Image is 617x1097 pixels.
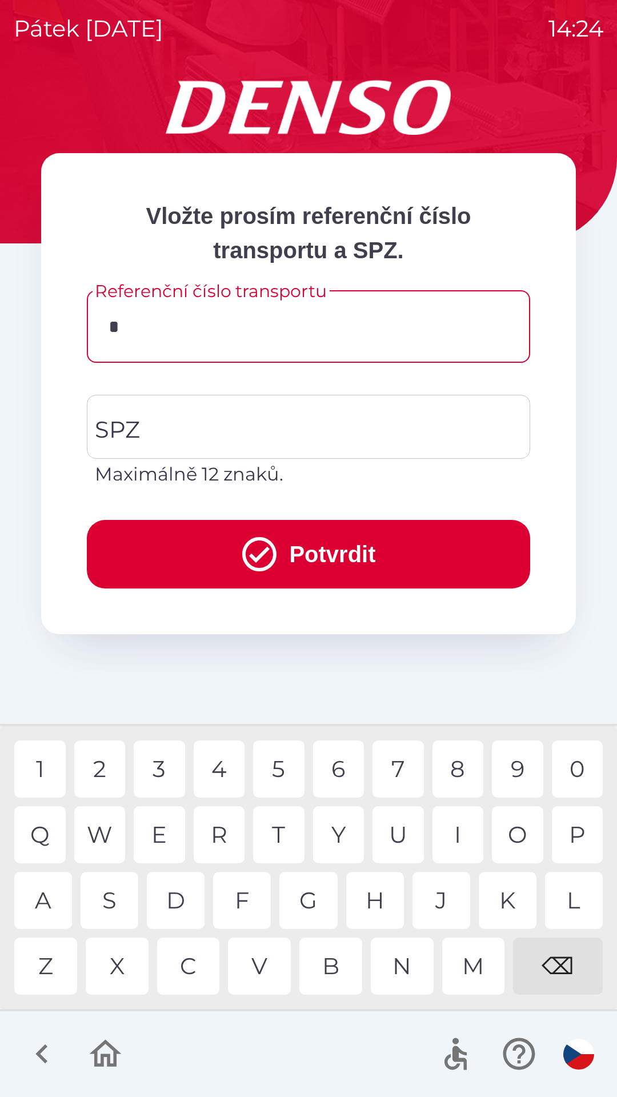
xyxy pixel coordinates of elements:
[14,11,163,46] p: pátek [DATE]
[95,279,327,303] label: Referenční číslo transportu
[87,520,530,588] button: Potvrdit
[41,80,576,135] img: Logo
[548,11,603,46] p: 14:24
[87,199,530,267] p: Vložte prosím referenční číslo transportu a SPZ.
[95,461,522,488] p: Maximálně 12 znaků.
[563,1039,594,1070] img: cs flag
